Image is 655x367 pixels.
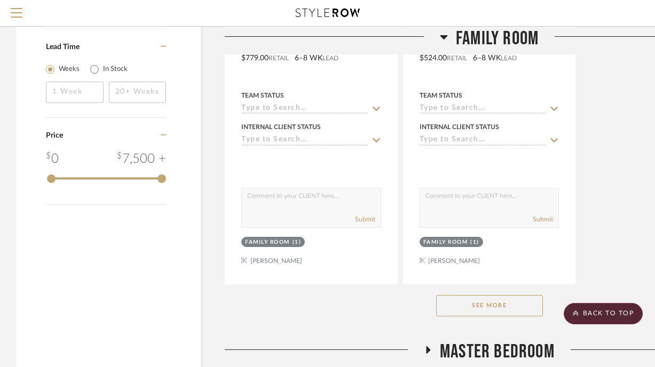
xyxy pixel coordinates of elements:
span: Master Bedroom [440,340,555,363]
div: Family Room [423,238,468,246]
div: Internal Client Status [420,122,499,132]
span: Price [46,132,63,139]
scroll-to-top-button: BACK TO TOP [564,303,643,324]
div: (1) [293,238,302,246]
label: Weeks [59,64,80,75]
input: 20+ Weeks [109,82,167,103]
input: Type to Search… [420,104,547,114]
input: Type to Search… [241,104,368,114]
input: Type to Search… [241,135,368,146]
button: See More [436,295,543,316]
input: 1 Week [46,82,104,103]
div: (1) [470,238,479,246]
button: Submit [533,214,553,224]
div: Family Room [245,238,290,246]
div: Team Status [420,91,462,100]
span: Family Room [456,27,539,50]
span: Lead Time [46,43,80,51]
div: Team Status [241,91,284,100]
div: 0 [46,149,59,169]
button: Submit [355,214,375,224]
input: Type to Search… [420,135,547,146]
label: In Stock [103,64,128,75]
div: 7,500 + [117,149,166,169]
div: Internal Client Status [241,122,321,132]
